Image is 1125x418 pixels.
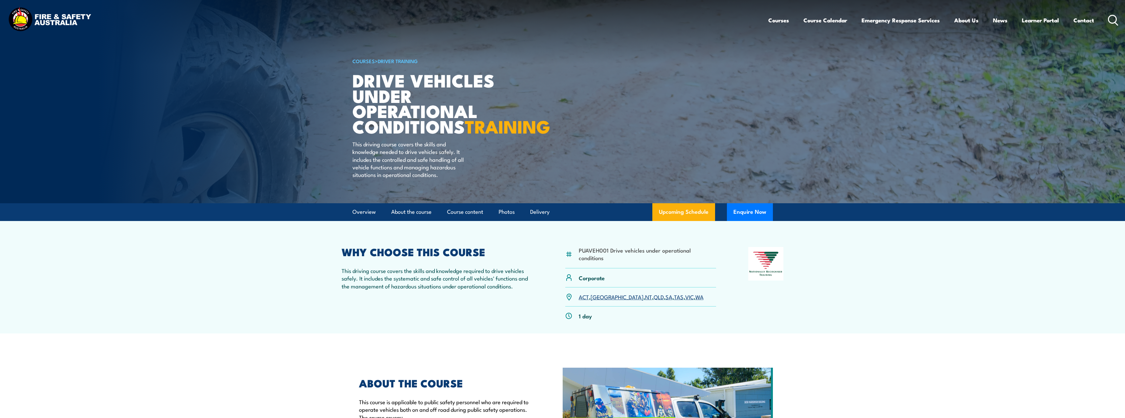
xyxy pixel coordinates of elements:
[579,246,716,262] li: PUAVEH001 Drive vehicles under operational conditions
[342,247,533,256] h2: WHY CHOOSE THIS COURSE
[993,12,1007,29] a: News
[359,378,532,387] h2: ABOUT THE COURSE
[352,203,376,221] a: Overview
[674,293,684,301] a: TAS
[378,57,418,64] a: Driver Training
[352,72,515,134] h1: Drive Vehicles under Operational Conditions
[579,293,589,301] a: ACT
[748,247,784,281] img: Nationally Recognised Training logo.
[447,203,483,221] a: Course content
[1022,12,1059,29] a: Learner Portal
[499,203,515,221] a: Photos
[352,57,375,64] a: COURSES
[695,293,704,301] a: WA
[591,293,643,301] a: [GEOGRAPHIC_DATA]
[465,112,550,139] strong: TRAINING
[954,12,979,29] a: About Us
[665,293,672,301] a: SA
[579,312,592,320] p: 1 day
[727,203,773,221] button: Enquire Now
[645,293,652,301] a: NT
[652,203,715,221] a: Upcoming Schedule
[862,12,940,29] a: Emergency Response Services
[391,203,432,221] a: About the course
[352,140,472,179] p: This driving course covers the skills and knowledge needed to drive vehicles safely. It includes ...
[1073,12,1094,29] a: Contact
[579,274,605,282] p: Corporate
[654,293,664,301] a: QLD
[579,293,704,301] p: , , , , , , ,
[352,57,515,65] h6: >
[803,12,847,29] a: Course Calendar
[530,203,550,221] a: Delivery
[342,267,533,290] p: This driving course covers the skills and knowledge required to drive vehicles safely. It include...
[768,12,789,29] a: Courses
[685,293,694,301] a: VIC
